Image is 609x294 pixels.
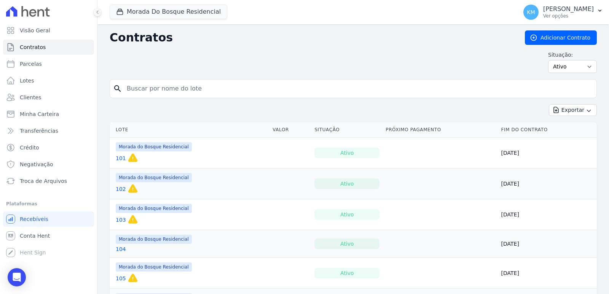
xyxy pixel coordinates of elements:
[314,148,379,158] div: Ativo
[498,138,597,168] td: [DATE]
[20,110,59,118] span: Minha Carteira
[20,161,53,168] span: Negativação
[20,27,50,34] span: Visão Geral
[543,5,594,13] p: [PERSON_NAME]
[3,123,94,138] a: Transferências
[20,127,58,135] span: Transferências
[20,94,41,101] span: Clientes
[116,235,192,244] span: Morada do Bosque Residencial
[20,43,46,51] span: Contratos
[110,5,227,19] button: Morada Do Bosque Residencial
[498,199,597,230] td: [DATE]
[314,238,379,249] div: Ativo
[116,262,192,272] span: Morada do Bosque Residencial
[110,122,269,138] th: Lote
[498,122,597,138] th: Fim do Contrato
[498,168,597,199] td: [DATE]
[8,268,26,286] div: Open Intercom Messenger
[3,23,94,38] a: Visão Geral
[527,10,535,15] span: KM
[116,185,126,193] a: 102
[314,268,379,278] div: Ativo
[543,13,594,19] p: Ver opções
[20,215,48,223] span: Recebíveis
[3,90,94,105] a: Clientes
[113,84,122,93] i: search
[525,30,597,45] a: Adicionar Contrato
[314,209,379,220] div: Ativo
[269,122,311,138] th: Valor
[116,154,126,162] a: 101
[20,177,67,185] span: Troca de Arquivos
[3,173,94,189] a: Troca de Arquivos
[498,230,597,258] td: [DATE]
[3,40,94,55] a: Contratos
[3,157,94,172] a: Negativação
[6,199,91,208] div: Plataformas
[116,173,192,182] span: Morada do Bosque Residencial
[3,106,94,122] a: Minha Carteira
[20,232,50,240] span: Conta Hent
[3,140,94,155] a: Crédito
[548,51,597,59] label: Situação:
[20,77,34,84] span: Lotes
[20,60,42,68] span: Parcelas
[110,31,513,44] h2: Contratos
[517,2,609,23] button: KM [PERSON_NAME] Ver opções
[311,122,383,138] th: Situação
[122,81,593,96] input: Buscar por nome do lote
[3,73,94,88] a: Lotes
[314,178,379,189] div: Ativo
[549,104,597,116] button: Exportar
[116,275,126,282] a: 105
[116,142,192,151] span: Morada do Bosque Residencial
[3,211,94,227] a: Recebíveis
[383,122,498,138] th: Próximo Pagamento
[20,144,39,151] span: Crédito
[3,228,94,243] a: Conta Hent
[116,216,126,224] a: 103
[116,245,126,253] a: 104
[116,204,192,213] span: Morada do Bosque Residencial
[498,258,597,289] td: [DATE]
[3,56,94,72] a: Parcelas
